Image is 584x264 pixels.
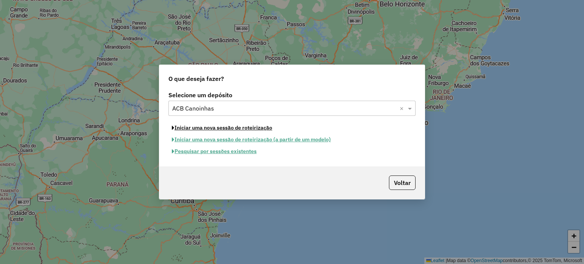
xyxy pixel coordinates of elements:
span: Clear all [400,104,406,113]
button: Voltar [389,175,416,190]
button: Iniciar uma nova sessão de roteirização [168,122,276,134]
button: Pesquisar por sessões existentes [168,145,260,157]
label: Selecione um depósito [168,90,416,100]
span: O que deseja fazer? [168,74,224,83]
button: Iniciar uma nova sessão de roteirização (a partir de um modelo) [168,134,334,145]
